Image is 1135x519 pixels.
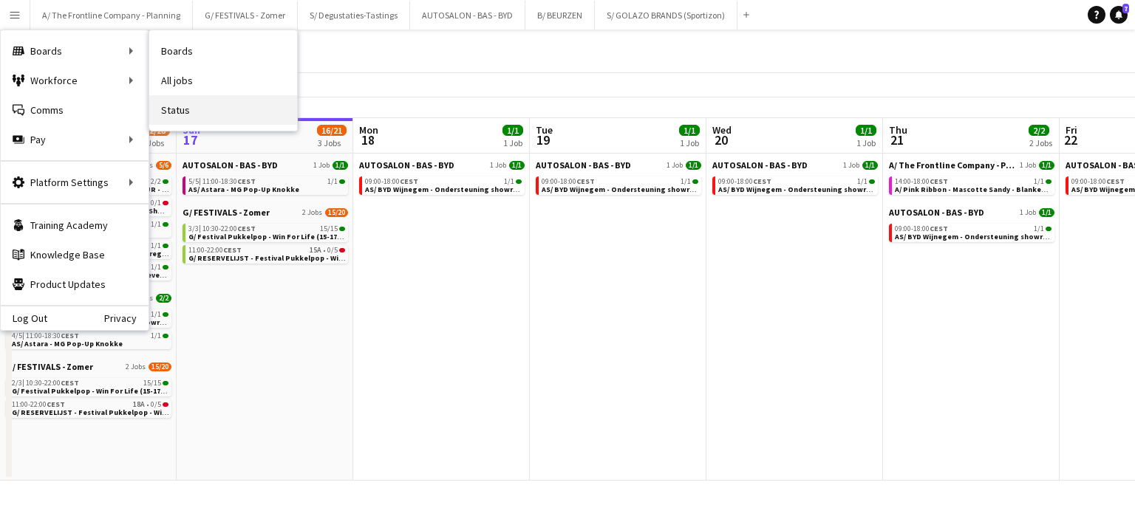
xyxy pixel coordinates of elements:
[365,176,522,193] a: 09:00-18:00CEST1/1AS/ BYD Wijnegem - Ondersteuning showroom
[327,247,338,254] span: 0/5
[141,137,169,148] div: 9 Jobs
[22,378,24,388] span: |
[202,225,256,233] span: 10:30-22:00
[12,332,24,340] span: 4/5
[680,137,699,148] div: 1 Job
[151,332,161,340] span: 1/1
[6,361,171,372] a: G/ FESTIVALS - Zomer2 Jobs15/20
[712,123,732,137] span: Wed
[339,227,345,231] span: 15/15
[313,161,330,170] span: 1 Job
[889,207,1054,245] div: AUTOSALON - BAS - BYD1 Job1/109:00-18:00CEST1/1AS/ BYD Wijnegem - Ondersteuning showroom
[856,137,876,148] div: 1 Job
[188,232,346,241] span: G/ Festival Pukkelpop - Win For Life (15-17/8)
[542,185,706,194] span: AS/ BYD Wijnegem - Ondersteuning showroom
[188,247,345,254] div: •
[1034,178,1044,185] span: 1/1
[188,178,201,185] span: 5/5
[889,159,1054,207] div: A/ The Frontline Company - Planning1 Job1/114:00-18:00CEST1/1A/ Pink Ribbon - Mascotte Sandy - Bl...
[930,224,948,233] span: CEST
[47,399,65,409] span: CEST
[1020,208,1036,217] span: 1 Job
[1046,179,1052,184] span: 1/1
[576,176,595,186] span: CEST
[400,176,418,186] span: CEST
[188,176,345,193] a: 5/5|11:00-18:30CEST1/1AS/ Astara - MG Pop-Up Knokke
[1,66,149,95] div: Workforce
[889,123,907,137] span: Thu
[869,179,875,184] span: 1/1
[163,265,168,269] span: 1/1
[536,159,701,171] a: AUTOSALON - BAS - BYD1 Job1/1
[410,1,525,30] button: AUTOSALON - BAS - BYD
[1106,176,1125,186] span: CEST
[12,408,227,417] span: G/ RESERVELIJST - Festival Pukkelpop - Win For Life (15-17/8)
[26,379,79,387] span: 10:30-22:00
[151,401,161,408] span: 0/5
[318,137,346,148] div: 3 Jobs
[359,123,378,137] span: Mon
[12,378,168,395] a: 2/3|10:30-22:00CEST15/15G/ Festival Pukkelpop - Win For Life (15-17/8)
[1,312,47,324] a: Log Out
[357,131,378,148] span: 18
[183,207,270,218] span: G/ FESTIVALS - Zomer
[536,159,631,171] span: AUTOSALON - BAS - BYD
[1,125,149,154] div: Pay
[895,224,1052,241] a: 09:00-18:00CEST1/1AS/ BYD Wijnegem - Ondersteuning showroom
[667,161,683,170] span: 1 Job
[320,225,338,233] span: 15/15
[12,339,123,348] span: AS/ Astara - MG Pop-Up Knokke
[202,178,256,185] span: 11:00-18:30
[895,185,1067,194] span: A/ Pink Ribbon - Mascotte Sandy - Blankenberge
[359,159,454,171] span: AUTOSALON - BAS - BYD
[339,179,345,184] span: 1/1
[1020,161,1036,170] span: 1 Job
[149,95,297,125] a: Status
[143,379,161,387] span: 15/15
[151,199,161,207] span: 0/1
[126,362,146,371] span: 2 Jobs
[536,123,553,137] span: Tue
[516,179,522,184] span: 1/1
[104,312,149,324] a: Privacy
[298,1,410,30] button: S/ Degustaties-Tastings
[895,178,948,185] span: 14:00-18:00
[163,201,168,205] span: 0/1
[188,245,345,262] a: 11:00-22:00CEST15A•0/5G/ RESERVELIJST - Festival Pukkelpop - Win For Life (15-17/8)
[180,131,200,148] span: 17
[862,161,878,170] span: 1/1
[710,131,732,148] span: 20
[12,185,321,194] span: A/ De Meedenkers - Culligan HYDRATOUR - Oostende (1,2 of 3/08 EN 08+16/08)
[163,402,168,407] span: 0/5
[183,159,348,171] a: AUTOSALON - BAS - BYD1 Job1/1
[534,131,553,148] span: 19
[163,334,168,338] span: 1/1
[887,131,907,148] span: 21
[718,185,883,194] span: AS/ BYD Wijnegem - Ondersteuning showroom
[712,159,878,171] a: AUTOSALON - BAS - BYD1 Job1/1
[12,270,320,280] span: A/ Double Eight - Concert/Live Muziek event - Stagehand light/Roadie - meerdere data
[1,240,149,269] a: Knowledge Base
[193,1,298,30] button: G/ FESTIVALS - Zomer
[310,247,321,254] span: 15A
[151,242,161,250] span: 1/1
[6,361,171,421] div: G/ FESTIVALS - Zomer2 Jobs15/202/3|10:30-22:00CEST15/15G/ Festival Pukkelpop - Win For Life (15-1...
[857,178,868,185] span: 1/1
[889,207,1054,218] a: AUTOSALON - BAS - BYD1 Job1/1
[536,159,701,198] div: AUTOSALON - BAS - BYD1 Job1/109:00-18:00CEST1/1AS/ BYD Wijnegem - Ondersteuning showroom
[930,176,948,186] span: CEST
[339,248,345,252] span: 0/5
[183,159,278,171] span: AUTOSALON - BAS - BYD
[365,178,418,185] span: 09:00-18:00
[525,1,595,30] button: B/ BEURZEN
[163,222,168,227] span: 1/1
[317,125,347,136] span: 16/21
[188,185,299,194] span: AS/ Astara - MG Pop-Up Knokke
[359,159,525,171] a: AUTOSALON - BAS - BYD1 Job1/1
[753,176,771,186] span: CEST
[12,386,169,396] span: G/ Festival Pukkelpop - Win For Life (15-17/8)
[183,207,348,267] div: G/ FESTIVALS - Zomer2 Jobs15/203/3|10:30-22:00CEST15/15G/ Festival Pukkelpop - Win For Life (15-1...
[163,244,168,248] span: 1/1
[1,269,149,299] a: Product Updates
[151,311,161,318] span: 1/1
